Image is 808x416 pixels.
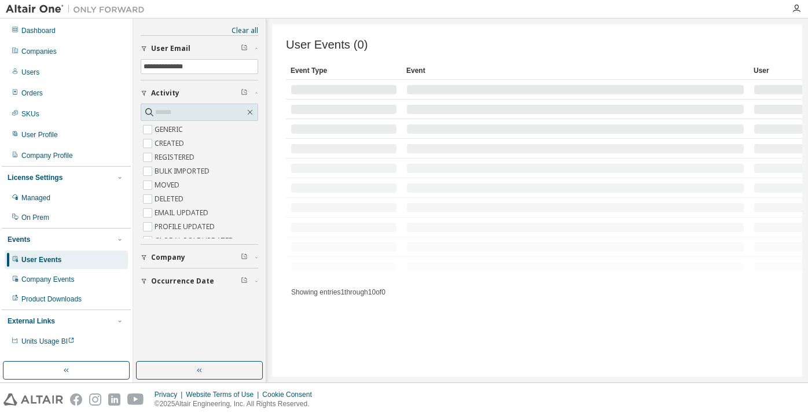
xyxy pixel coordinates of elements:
div: SKUs [21,109,39,119]
span: User Email [151,44,190,53]
label: GENERIC [155,123,185,137]
label: GLOBAL ROLE UPDATED [155,234,236,248]
span: Clear filter [241,44,248,53]
label: MOVED [155,178,182,192]
button: User Email [141,36,258,61]
div: Company Events [21,275,74,284]
div: Privacy [155,390,186,399]
span: Units Usage BI [21,337,75,345]
div: Users [21,68,39,77]
label: DELETED [155,192,186,206]
button: Occurrence Date [141,268,258,294]
label: BULK IMPORTED [155,164,212,178]
a: Clear all [141,26,258,35]
label: CREATED [155,137,186,150]
div: Website Terms of Use [186,390,262,399]
div: Product Downloads [21,294,82,304]
div: On Prem [21,213,49,222]
span: Showing entries 1 through 10 of 0 [291,288,385,296]
div: Event [406,61,744,80]
div: External Links [8,316,55,326]
span: Clear filter [241,89,248,98]
div: Dashboard [21,26,56,35]
div: Companies [21,47,57,56]
span: Clear filter [241,253,248,262]
div: Orders [21,89,43,98]
div: License Settings [8,173,63,182]
span: Activity [151,89,179,98]
img: facebook.svg [70,393,82,406]
img: linkedin.svg [108,393,120,406]
div: Cookie Consent [262,390,318,399]
button: Company [141,245,258,270]
div: Events [8,235,30,244]
span: Clear filter [241,277,248,286]
img: instagram.svg [89,393,101,406]
label: EMAIL UPDATED [155,206,211,220]
img: altair_logo.svg [3,393,63,406]
label: REGISTERED [155,150,197,164]
button: Activity [141,80,258,106]
div: Managed [21,193,50,203]
p: © 2025 Altair Engineering, Inc. All Rights Reserved. [155,399,319,409]
label: PROFILE UPDATED [155,220,217,234]
img: youtube.svg [127,393,144,406]
img: Altair One [6,3,150,15]
div: User Profile [21,130,58,139]
div: Company Profile [21,151,73,160]
span: User Events (0) [286,38,368,51]
div: Event Type [291,61,397,80]
span: Company [151,253,185,262]
div: User Events [21,255,61,264]
span: Occurrence Date [151,277,214,286]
